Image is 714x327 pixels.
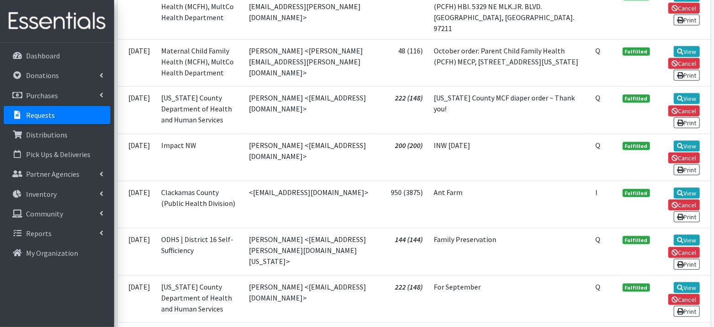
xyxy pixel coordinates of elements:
[674,306,700,317] a: Print
[674,70,700,81] a: Print
[26,248,78,258] p: My Organization
[595,188,598,197] abbr: Individual
[26,51,60,60] p: Dashboard
[668,105,700,116] a: Cancel
[26,169,79,179] p: Partner Agencies
[595,235,600,244] abbr: Quantity
[595,93,600,102] abbr: Quantity
[4,205,110,223] a: Community
[243,228,374,275] td: [PERSON_NAME] <[EMAIL_ADDRESS][PERSON_NAME][DOMAIN_NAME][US_STATE]>
[674,164,700,175] a: Print
[118,275,156,322] td: [DATE]
[428,134,590,181] td: INW [DATE]
[674,282,700,293] a: View
[26,209,63,218] p: Community
[118,228,156,275] td: [DATE]
[4,165,110,183] a: Partner Agencies
[243,181,374,228] td: <[EMAIL_ADDRESS][DOMAIN_NAME]>
[668,200,700,211] a: Cancel
[4,86,110,105] a: Purchases
[4,185,110,203] a: Inventory
[26,130,68,139] p: Distributions
[374,134,429,181] td: 200 (200)
[243,275,374,322] td: [PERSON_NAME] <[EMAIL_ADDRESS][DOMAIN_NAME]>
[156,39,244,86] td: Maternal Child Family Health (MCFH), MultCo Health Department
[374,275,429,322] td: 222 (148)
[623,47,650,56] span: Fulfilled
[4,6,110,37] img: HumanEssentials
[623,189,650,197] span: Fulfilled
[428,39,590,86] td: October order: Parent Child Family Health (PCFH) MECP, [STREET_ADDRESS][US_STATE]
[674,46,700,57] a: View
[4,126,110,144] a: Distributions
[374,39,429,86] td: 48 (116)
[595,46,600,55] abbr: Quantity
[156,228,244,275] td: ODHS | District 16 Self-Sufficiency
[156,134,244,181] td: Impact NW
[26,91,58,100] p: Purchases
[623,95,650,103] span: Fulfilled
[674,15,700,26] a: Print
[118,181,156,228] td: [DATE]
[4,244,110,262] a: My Organization
[668,294,700,305] a: Cancel
[118,39,156,86] td: [DATE]
[428,181,590,228] td: Ant Farm
[428,228,590,275] td: Family Preservation
[668,247,700,258] a: Cancel
[156,87,244,134] td: [US_STATE] County Department of Health and Human Services
[374,228,429,275] td: 144 (144)
[374,87,429,134] td: 222 (148)
[623,142,650,150] span: Fulfilled
[428,275,590,322] td: For September
[674,188,700,199] a: View
[674,211,700,222] a: Print
[428,87,590,134] td: [US_STATE] County MCF diaper order ~ Thank you!
[595,282,600,291] abbr: Quantity
[4,66,110,84] a: Donations
[26,190,57,199] p: Inventory
[668,58,700,69] a: Cancel
[243,87,374,134] td: [PERSON_NAME] <[EMAIL_ADDRESS][DOMAIN_NAME]>
[595,141,600,150] abbr: Quantity
[4,47,110,65] a: Dashboard
[26,71,59,80] p: Donations
[674,259,700,270] a: Print
[26,150,90,159] p: Pick Ups & Deliveries
[118,134,156,181] td: [DATE]
[668,3,700,14] a: Cancel
[623,284,650,292] span: Fulfilled
[4,106,110,124] a: Requests
[374,181,429,228] td: 950 (3875)
[243,134,374,181] td: [PERSON_NAME] <[EMAIL_ADDRESS][DOMAIN_NAME]>
[4,224,110,243] a: Reports
[26,111,55,120] p: Requests
[156,181,244,228] td: Clackamas County (Public Health Division)
[623,236,650,244] span: Fulfilled
[243,39,374,86] td: [PERSON_NAME] <[PERSON_NAME][EMAIL_ADDRESS][PERSON_NAME][DOMAIN_NAME]>
[26,229,52,238] p: Reports
[674,117,700,128] a: Print
[4,145,110,163] a: Pick Ups & Deliveries
[674,93,700,104] a: View
[668,153,700,163] a: Cancel
[156,275,244,322] td: [US_STATE] County Department of Health and Human Services
[118,87,156,134] td: [DATE]
[674,235,700,246] a: View
[674,141,700,152] a: View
